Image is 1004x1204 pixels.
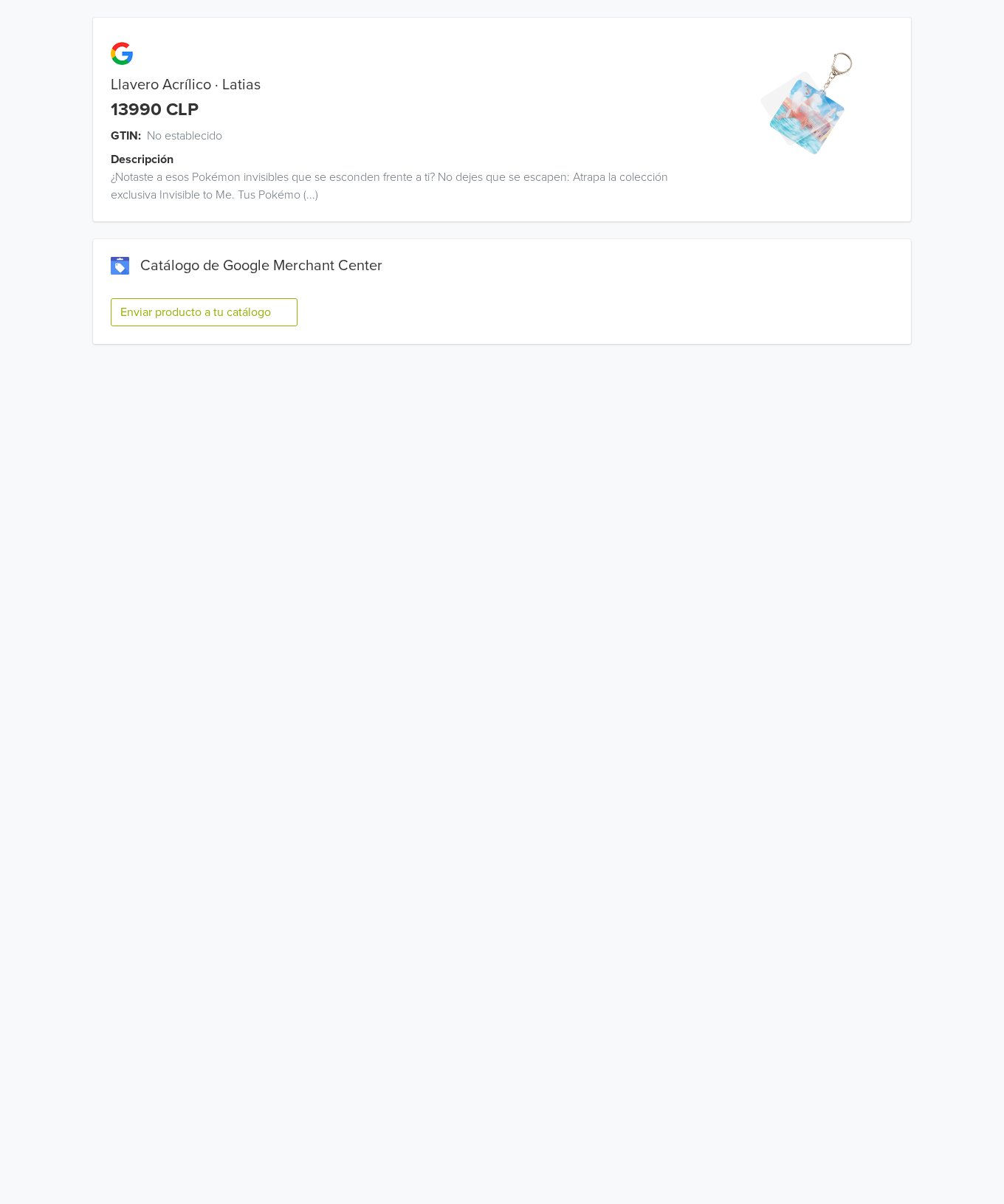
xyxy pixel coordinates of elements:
button: Enviar producto a tu catálogo [111,298,298,326]
span: GTIN: [111,127,141,145]
div: 13990 CLP [111,100,199,121]
div: Llavero Acrílico · Latias [93,76,706,94]
div: ¿Notaste a esos Pokémon invisibles que se esconden frente a ti? No dejes que se escapen: Atrapa l... [93,168,706,204]
span: No establecido [147,127,222,145]
img: product_image [753,47,864,159]
div: Descripción [111,151,724,168]
div: Catálogo de Google Merchant Center [111,257,893,275]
